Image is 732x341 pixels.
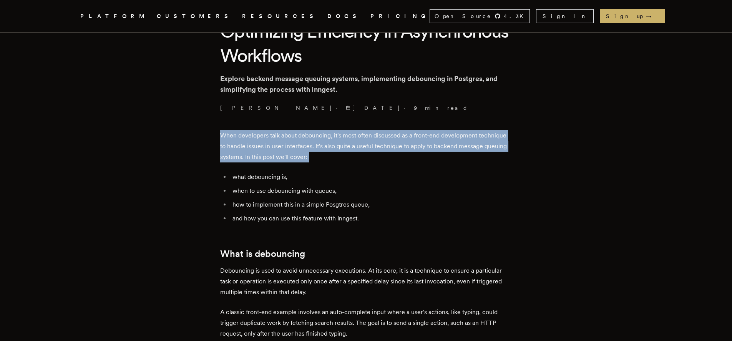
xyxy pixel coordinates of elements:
button: PLATFORM [80,12,148,21]
li: what debouncing is, [230,172,512,182]
a: CUSTOMERS [157,12,233,21]
span: 4.3 K [504,12,528,20]
p: When developers talk about debouncing, it's most often discussed as a front-end development techn... [220,130,512,162]
a: Sign up [600,9,665,23]
a: [PERSON_NAME] [220,104,332,112]
span: Open Source [435,12,491,20]
p: Explore backend message queuing systems, implementing debouncing in Postgres, and simplifying the... [220,73,512,95]
span: 9 min read [414,104,468,112]
button: RESOURCES [242,12,318,21]
p: · · [220,104,512,112]
span: → [646,12,659,20]
h2: What is debouncing [220,248,512,259]
span: [DATE] [346,104,400,112]
a: DOCS [327,12,361,21]
a: Sign In [536,9,594,23]
li: and how you can use this feature with Inngest. [230,213,512,224]
li: when to use debouncing with queues, [230,185,512,196]
p: A classic front-end example involves an auto-complete input where a user's actions, like typing, ... [220,307,512,339]
li: how to implement this in a simple Posgtres queue, [230,199,512,210]
p: Debouncing is used to avoid unnecessary executions. At its core, it is a technique to ensure a pa... [220,265,512,298]
a: PRICING [370,12,430,21]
